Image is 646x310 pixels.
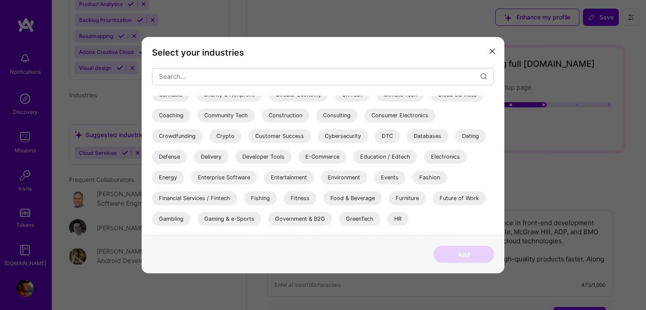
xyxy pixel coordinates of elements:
div: Energy [152,170,184,184]
div: E-Commerce [298,150,346,163]
div: Crypto [209,129,241,143]
div: Financial Services / Fintech [152,191,237,205]
div: Fishing [244,191,277,205]
div: Environment [321,170,367,184]
div: Healthcare [260,232,302,246]
div: Cybersecurity [318,129,368,143]
i: icon Close [490,49,495,54]
div: Cannabis [152,88,190,101]
div: Hospitality [375,232,417,246]
div: Entertainment [264,170,314,184]
div: Consumer Electronics [364,108,435,122]
div: Food & Beverage [323,191,382,205]
button: Add [434,246,494,263]
div: modal [142,37,504,273]
div: Crowdfunding [152,129,203,143]
h3: Select your industries [152,47,494,57]
div: Consulting [316,108,358,122]
div: Community Tech [197,108,255,122]
div: Higher Education [309,232,368,246]
div: Electronics [424,150,467,163]
div: Hardware / Consumer Electronics [152,232,253,246]
div: Customer Success [248,129,311,143]
div: Developer Tools [235,150,291,163]
div: Climate Tech [377,88,424,101]
div: Fitness [284,191,317,205]
div: Furniture [389,191,426,205]
div: Education / Edtech [353,150,417,163]
div: Construction [262,108,309,122]
div: DTC [375,129,400,143]
div: Databases [407,129,448,143]
div: Future of Work [433,191,486,205]
div: Government & B2G [268,212,332,225]
input: Search... [159,66,481,88]
div: Defense [152,150,187,163]
div: Gaming & e-Sports [197,212,261,225]
div: GreenTech [339,212,380,225]
div: Cloud Services [431,88,484,101]
div: Events [374,170,405,184]
div: HR [387,212,408,225]
div: Coaching [152,108,190,122]
div: Delivery [194,150,228,163]
div: Gambling [152,212,190,225]
div: Enterprise Software [191,170,257,184]
div: Dating [455,129,486,143]
div: Charity & Nonprofit [196,88,262,101]
div: CivTech [335,88,370,101]
i: icon Search [481,73,487,80]
div: Circular Economy [269,88,328,101]
div: Industrial [424,232,461,246]
div: Fashion [412,170,447,184]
